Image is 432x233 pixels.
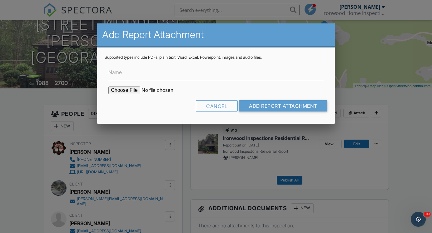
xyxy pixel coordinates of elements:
input: Add Report Attachment [239,100,327,112]
h2: Add Report Attachment [102,28,330,41]
span: 10 [424,212,431,217]
iframe: Intercom live chat [411,212,426,227]
div: Supported types include PDFs, plain text, Word, Excel, Powerpoint, images and audio files. [105,55,327,60]
div: Cancel [196,100,238,112]
label: Name [108,69,122,76]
